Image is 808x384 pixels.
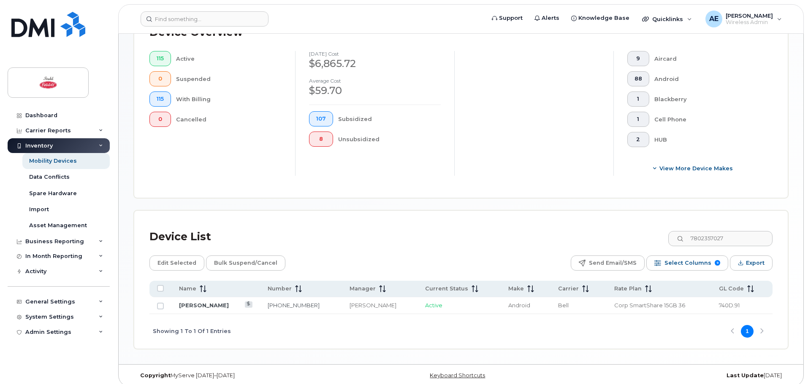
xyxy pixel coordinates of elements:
button: 2 [627,132,649,147]
span: 115 [157,55,164,62]
div: Android [654,71,759,86]
span: AE [709,14,719,24]
button: 1 [627,91,649,107]
button: Bulk Suspend/Cancel [206,255,285,271]
span: Alerts [542,14,559,22]
span: Corp SmartShare 15GB 36 [614,302,685,309]
div: Alex Estrada [700,11,788,27]
a: [PHONE_NUMBER] [268,302,320,309]
span: Bulk Suspend/Cancel [214,257,277,269]
span: Wireless Admin [726,19,773,26]
span: View More Device Makes [659,164,733,172]
button: 9 [627,51,649,66]
span: Number [268,285,292,293]
div: Suspended [176,71,282,86]
div: Unsubsidized [338,132,441,147]
h4: Average cost [309,78,441,83]
span: [PERSON_NAME] [726,12,773,19]
a: Knowledge Base [565,10,635,27]
span: Knowledge Base [578,14,629,22]
button: View More Device Makes [627,161,759,176]
input: Find something... [141,11,268,27]
span: Android [508,302,530,309]
span: Send Email/SMS [589,257,637,269]
button: 88 [627,71,649,86]
div: [PERSON_NAME] [350,301,410,309]
div: $6,865.72 [309,56,441,71]
h4: [DATE] cost [309,51,441,56]
span: 1 [634,96,642,102]
strong: Last Update [727,372,764,379]
div: With Billing [176,91,282,107]
span: Quicklinks [652,16,683,22]
div: Subsidized [338,111,441,126]
div: Aircard [654,51,759,66]
button: 8 [309,132,333,147]
span: Name [179,285,196,293]
span: 9 [715,260,720,266]
div: $59.70 [309,83,441,98]
button: 1 [627,112,649,127]
span: Support [499,14,523,22]
span: Make [508,285,524,293]
span: Export [746,257,765,269]
span: Bell [558,302,569,309]
span: 107 [316,115,326,122]
span: Manager [350,285,376,293]
span: 1 [634,116,642,123]
a: Alerts [529,10,565,27]
div: [DATE] [570,372,788,379]
div: Blackberry [654,91,759,107]
button: 0 [149,71,171,86]
span: 8 [316,136,326,142]
div: Quicklinks [636,11,698,27]
span: 9 [634,55,642,62]
span: Active [425,302,442,309]
a: Support [486,10,529,27]
a: Keyboard Shortcuts [430,372,485,379]
span: GL Code [719,285,744,293]
span: Current Status [425,285,468,293]
button: Page 1 [741,325,754,338]
button: Edit Selected [149,255,204,271]
div: Active [176,51,282,66]
span: Carrier [558,285,579,293]
input: Search Device List ... [668,231,773,246]
div: Device List [149,226,211,248]
button: 115 [149,51,171,66]
button: Export [730,255,773,271]
div: MyServe [DATE]–[DATE] [134,372,352,379]
button: 115 [149,91,171,107]
span: Showing 1 To 1 Of 1 Entries [153,325,231,338]
span: 0 [157,116,164,123]
button: Send Email/SMS [571,255,645,271]
button: 107 [309,111,333,126]
span: 740D.91 [719,302,740,309]
div: Cancelled [176,112,282,127]
span: 2 [634,136,642,143]
span: 88 [634,75,642,82]
strong: Copyright [140,372,171,379]
span: Select Columns [664,257,711,269]
span: Rate Plan [614,285,642,293]
button: 0 [149,112,171,127]
a: [PERSON_NAME] [179,302,229,309]
a: View Last Bill [245,301,253,308]
span: 115 [157,96,164,102]
span: 0 [157,75,164,82]
span: Edit Selected [157,257,196,269]
div: HUB [654,132,759,147]
button: Select Columns 9 [646,255,728,271]
div: Cell Phone [654,112,759,127]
